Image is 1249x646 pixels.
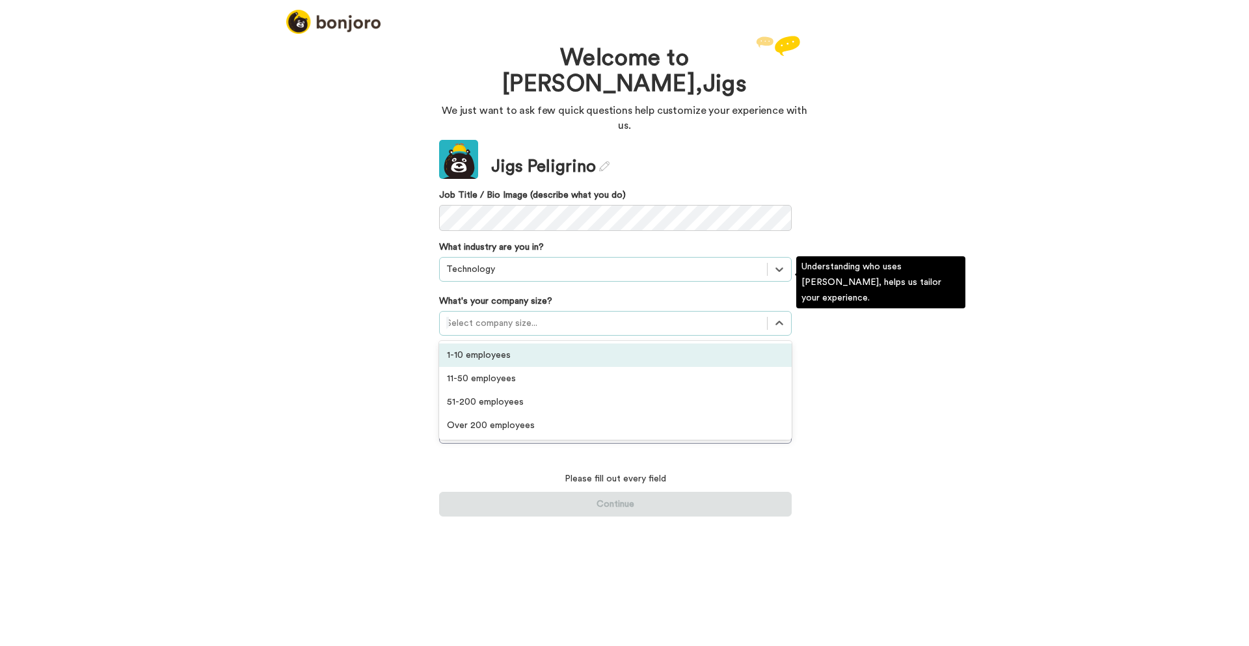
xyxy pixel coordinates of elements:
[439,492,792,517] button: Continue
[478,46,771,97] h1: Welcome to [PERSON_NAME], Jigs
[439,367,792,390] div: 11-50 employees
[439,472,792,485] p: Please fill out every field
[756,36,800,56] img: reply.svg
[439,414,792,437] div: Over 200 employees
[491,155,610,179] div: Jigs Peligrino
[439,103,810,133] p: We just want to ask few quick questions help customize your experience with us.
[439,390,792,414] div: 51-200 employees
[439,343,792,367] div: 1-10 employees
[439,189,792,202] label: Job Title / Bio Image (describe what you do)
[796,256,965,308] div: Understanding who uses [PERSON_NAME], helps us tailor your experience.
[286,10,381,34] img: logo_full.png
[439,241,544,254] label: What industry are you in?
[439,295,552,308] label: What's your company size?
